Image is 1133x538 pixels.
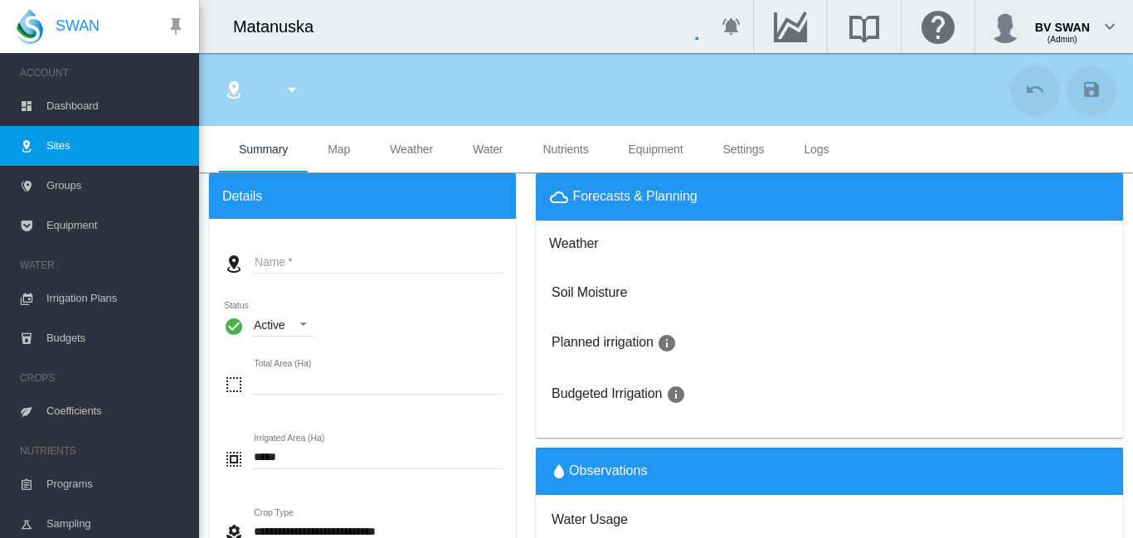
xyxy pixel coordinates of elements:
span: Coefficients [46,391,186,431]
span: SWAN [56,16,100,36]
md-icon: icon-select [224,375,244,395]
span: Summary [239,143,288,156]
md-icon: icon-information [666,385,686,405]
span: Logs [804,143,829,156]
md-icon: icon-map-marker-radius [224,254,244,274]
span: Map [328,143,350,156]
button: icon-bell-ring [715,10,748,43]
i: Active [224,316,244,337]
span: Equipment [629,143,683,156]
h3: Weather [549,235,598,253]
md-icon: icon-water [549,462,569,482]
md-icon: icon-information [657,333,677,353]
span: Details [222,187,262,206]
div: Matanuska [233,15,328,38]
h3: Water Usage [552,511,1036,529]
md-icon: Search the knowledge base [844,17,884,36]
span: Weather [390,143,433,156]
span: Dashboard [46,86,186,126]
md-icon: Go to the Data Hub [771,17,810,36]
md-icon: icon-pin [166,17,186,36]
span: Budgets [46,318,186,358]
span: Irrigation Plans [46,279,186,318]
div: BV SWAN [1035,12,1090,29]
md-icon: icon-undo [1025,80,1045,99]
md-icon: icon-bell-ring [722,17,742,36]
button: icon-waterObservations [549,462,647,482]
span: Observations [549,463,647,477]
md-icon: icon-weather-cloudy [549,187,569,207]
span: Nutrients [542,143,588,156]
span: Equipment [46,206,186,245]
button: Click to go to list of Sites [217,73,250,106]
span: Settings [723,143,765,156]
span: Water [473,143,503,156]
span: CROPS [20,365,186,391]
md-icon: icon-menu-down [282,80,302,99]
span: WATER [20,252,186,279]
h3: Click to go to irrigation [552,285,627,299]
span: Groups [46,166,186,206]
span: Forecasts & Planning [572,189,697,203]
img: profile.jpg [989,10,1022,43]
h3: Planned irrigation [552,333,1107,353]
button: Save Changes [1068,66,1115,113]
img: SWAN-Landscape-Logo-Colour-drop.png [17,9,43,44]
span: (Admin) [1048,35,1077,44]
span: NUTRIENTS [20,438,186,464]
span: Days we are going to water [654,336,677,350]
button: Cancel Changes [1012,66,1058,113]
md-icon: icon-content-save [1082,80,1101,99]
span: Sites [46,126,186,166]
h3: Budgeted Irrigation [552,385,1107,405]
md-icon: icon-select-all [224,449,244,469]
span: ACCOUNT [20,60,186,86]
span: Programs [46,464,186,504]
span: Days we are going to water [662,387,685,401]
md-select: Status : Active [252,312,314,337]
div: Active [254,318,285,332]
md-icon: Click here for help [918,17,958,36]
md-icon: icon-map-marker-radius [224,80,244,99]
md-icon: icon-chevron-down [1100,17,1120,36]
button: icon-menu-down [275,73,309,106]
